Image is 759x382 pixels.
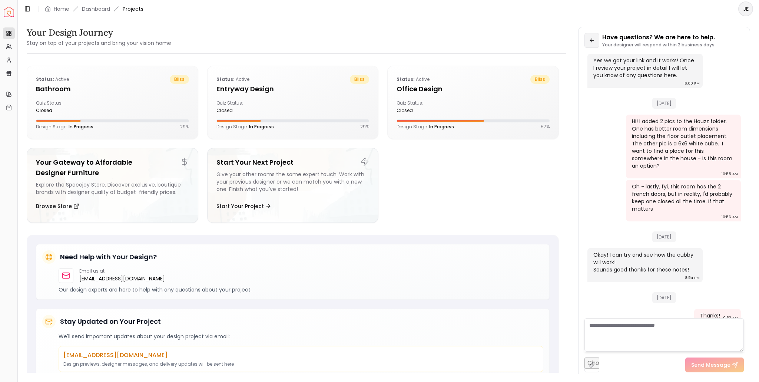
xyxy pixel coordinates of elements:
[36,108,109,113] div: closed
[170,75,189,84] span: bliss
[632,118,734,169] div: Hi! I added 2 pics to the Houzz folder. One has better room dimensions including the floor outlet...
[36,124,93,130] p: Design Stage:
[60,316,161,327] h5: Stay Updated on Your Project
[36,76,54,82] b: Status:
[593,57,695,79] div: Yes we got your link and it works! Once I review your project in detail I will let you know of an...
[397,76,415,82] b: Status:
[79,274,165,283] a: [EMAIL_ADDRESS][DOMAIN_NAME]
[652,98,676,109] span: [DATE]
[216,157,369,168] h5: Start Your Next Project
[722,213,738,221] div: 10:56 AM
[27,27,171,39] h3: Your Design Journey
[59,286,543,293] p: Our design experts are here to help with any questions about your project.
[216,124,274,130] p: Design Stage:
[722,170,738,178] div: 10:55 AM
[216,84,369,94] h5: entryway design
[216,199,271,214] button: Start Your Project
[602,33,716,42] p: Have questions? We are here to help.
[397,124,454,130] p: Design Stage:
[360,124,369,130] p: 29 %
[59,333,543,340] p: We'll send important updates about your design project via email:
[79,268,165,274] p: Email us at
[180,124,189,130] p: 29 %
[36,84,189,94] h5: Bathroom
[632,183,734,213] div: Oh - lastly, fyi, this room has the 2 french doors, but in reality, I'd probably keep one closed ...
[652,292,676,303] span: [DATE]
[216,100,290,113] div: Quiz Status:
[652,231,676,242] span: [DATE]
[739,2,752,16] span: JE
[123,5,143,13] span: Projects
[685,80,700,87] div: 6:00 PM
[216,171,369,196] div: Give your other rooms the same expert touch. Work with your previous designer or we can match you...
[216,75,249,84] p: active
[82,5,110,13] a: Dashboard
[723,314,738,322] div: 9:53 AM
[530,75,550,84] span: bliss
[429,124,454,130] span: In Progress
[249,124,274,130] span: In Progress
[27,148,198,223] a: Your Gateway to Affordable Designer FurnitureExplore the Spacejoy Store. Discover exclusive, bout...
[36,100,109,113] div: Quiz Status:
[397,108,470,113] div: closed
[541,124,550,130] p: 57 %
[4,7,14,17] img: Spacejoy Logo
[27,39,171,47] small: Stay on top of your projects and bring your vision home
[54,5,69,13] a: Home
[397,84,550,94] h5: Office design
[216,108,290,113] div: closed
[738,1,753,16] button: JE
[36,75,69,84] p: active
[4,7,14,17] a: Spacejoy
[350,75,369,84] span: bliss
[397,75,430,84] p: active
[602,42,716,48] p: Your designer will respond within 2 business days.
[36,199,79,214] button: Browse Store
[593,251,695,273] div: Okay! I can try and see how the cubby will work! Sounds good thanks for these notes!
[700,312,720,319] div: Thanks!
[45,5,143,13] nav: breadcrumb
[216,76,235,82] b: Status:
[207,148,379,223] a: Start Your Next ProjectGive your other rooms the same expert touch. Work with your previous desig...
[685,274,700,281] div: 8:54 PM
[63,351,538,360] p: [EMAIL_ADDRESS][DOMAIN_NAME]
[36,181,189,196] div: Explore the Spacejoy Store. Discover exclusive, boutique brands with designer quality at budget-f...
[69,124,93,130] span: In Progress
[63,361,538,367] p: Design previews, designer messages, and delivery updates will be sent here
[36,157,189,178] h5: Your Gateway to Affordable Designer Furniture
[60,252,157,262] h5: Need Help with Your Design?
[397,100,470,113] div: Quiz Status:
